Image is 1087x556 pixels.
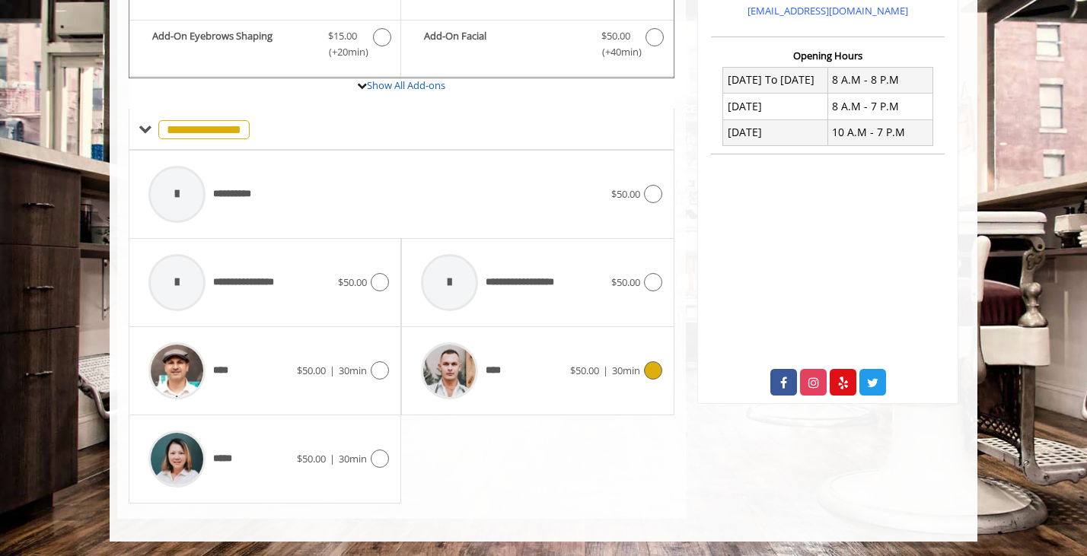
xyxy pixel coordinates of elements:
td: 8 A.M - 7 P.M [827,94,932,119]
span: | [603,364,608,377]
td: 10 A.M - 7 P.M [827,119,932,145]
span: $50.00 [570,364,599,377]
h3: Opening Hours [711,50,945,61]
span: 30min [339,364,367,377]
span: (+20min ) [320,44,365,60]
label: Add-On Facial [409,28,665,64]
span: $50.00 [297,452,326,465]
b: Add-On Facial [424,28,585,60]
td: 8 A.M - 8 P.M [827,67,932,93]
label: Add-On Eyebrows Shaping [137,28,393,64]
span: (+40min ) [593,44,638,60]
td: [DATE] [723,94,828,119]
a: [EMAIL_ADDRESS][DOMAIN_NAME] [748,4,908,17]
td: [DATE] [723,119,828,145]
span: $50.00 [297,364,326,377]
span: 30min [612,364,640,377]
b: Add-On Eyebrows Shaping [152,28,313,60]
td: [DATE] To [DATE] [723,67,828,93]
span: | [330,364,335,377]
span: 30min [339,452,367,465]
a: Show All Add-ons [367,78,445,92]
span: $50.00 [338,275,367,289]
span: $50.00 [601,28,630,44]
span: | [330,452,335,465]
span: $50.00 [611,275,640,289]
span: $15.00 [328,28,357,44]
span: $50.00 [611,187,640,201]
